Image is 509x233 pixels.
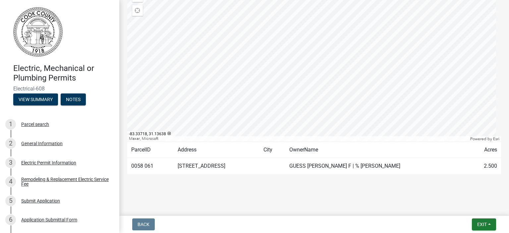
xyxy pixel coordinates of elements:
div: 4 [5,176,16,187]
div: Parcel search [21,122,49,127]
span: Back [138,222,149,227]
td: Address [174,142,259,158]
td: Acres [468,142,501,158]
td: 0058 061 [127,158,174,174]
div: Submit Application [21,199,60,203]
button: Back [132,218,155,230]
td: OwnerName [285,142,468,158]
div: 2 [5,138,16,149]
img: Cook County, Georgia [13,7,63,57]
span: Exit [477,222,487,227]
button: Notes [61,93,86,105]
td: City [259,142,285,158]
div: Application Submittal Form [21,217,77,222]
div: Electric Permit Information [21,160,76,165]
td: ParcelID [127,142,174,158]
wm-modal-confirm: Summary [13,97,58,102]
wm-modal-confirm: Notes [61,97,86,102]
div: Find my location [132,5,143,16]
td: [STREET_ADDRESS] [174,158,259,174]
td: 2.500 [468,158,501,174]
div: 1 [5,119,16,130]
div: Powered by [469,136,501,142]
div: 6 [5,214,16,225]
h4: Electric, Mechanical or Plumbing Permits [13,64,114,83]
td: GUESS [PERSON_NAME] F | % [PERSON_NAME] [285,158,468,174]
div: Maxar, Microsoft [127,136,469,142]
span: Electrical-608 [13,86,106,92]
div: Remodeling & Replacement Electric Service Fee [21,177,109,186]
div: General Information [21,141,63,146]
div: 5 [5,196,16,206]
a: Esri [493,137,499,141]
div: 3 [5,157,16,168]
button: Exit [472,218,496,230]
button: View Summary [13,93,58,105]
